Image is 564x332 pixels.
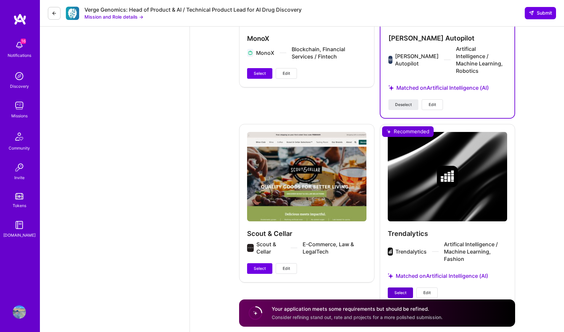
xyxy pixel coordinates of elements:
[388,287,413,298] button: Select
[429,102,436,108] span: Edit
[272,314,443,320] span: Consider refining stand out, rate and projects for a more polished submission.
[422,99,443,110] button: Edit
[272,305,443,312] h4: Your application meets some requirements but should be refined.
[388,34,506,43] h4: [PERSON_NAME] Autopilot
[11,129,27,145] img: Community
[84,13,143,20] button: Mission and Role details →
[388,99,418,110] button: Deselect
[525,7,556,19] button: Submit
[13,161,26,174] img: Invite
[254,70,266,76] span: Select
[388,56,393,64] img: Company logo
[13,99,26,112] img: teamwork
[13,69,26,83] img: discovery
[276,68,297,79] button: Edit
[52,11,57,16] i: icon LeftArrowDark
[525,7,556,19] div: null
[247,68,272,79] button: Select
[9,145,30,152] div: Community
[395,102,412,108] span: Deselect
[13,13,27,25] img: logo
[13,202,26,209] div: Tokens
[416,287,438,298] button: Edit
[283,70,290,76] span: Edit
[11,112,28,119] div: Missions
[423,290,431,296] span: Edit
[11,305,28,319] a: User Avatar
[84,6,302,13] div: Verge Genomics: Head of Product & AI / Technical Product Lead for AI Drug Discovery
[388,85,394,90] i: icon StarsPurple
[283,266,290,272] span: Edit
[394,290,406,296] span: Select
[13,39,26,52] img: bell
[21,39,26,44] span: 16
[8,52,31,59] div: Notifications
[529,10,552,16] span: Submit
[254,266,266,272] span: Select
[388,76,506,99] div: Matched on Artificial Intelligence (AI)
[66,7,79,20] img: Company Logo
[10,83,29,90] div: Discovery
[13,305,26,319] img: User Avatar
[3,232,36,239] div: [DOMAIN_NAME]
[276,263,297,274] button: Edit
[247,263,272,274] button: Select
[395,45,506,74] div: [PERSON_NAME] Autopilot Artifical Intelligence / Machine Learning, Robotics
[15,193,23,199] img: tokens
[14,174,25,181] div: Invite
[13,218,26,232] img: guide book
[529,10,534,16] i: icon SendLight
